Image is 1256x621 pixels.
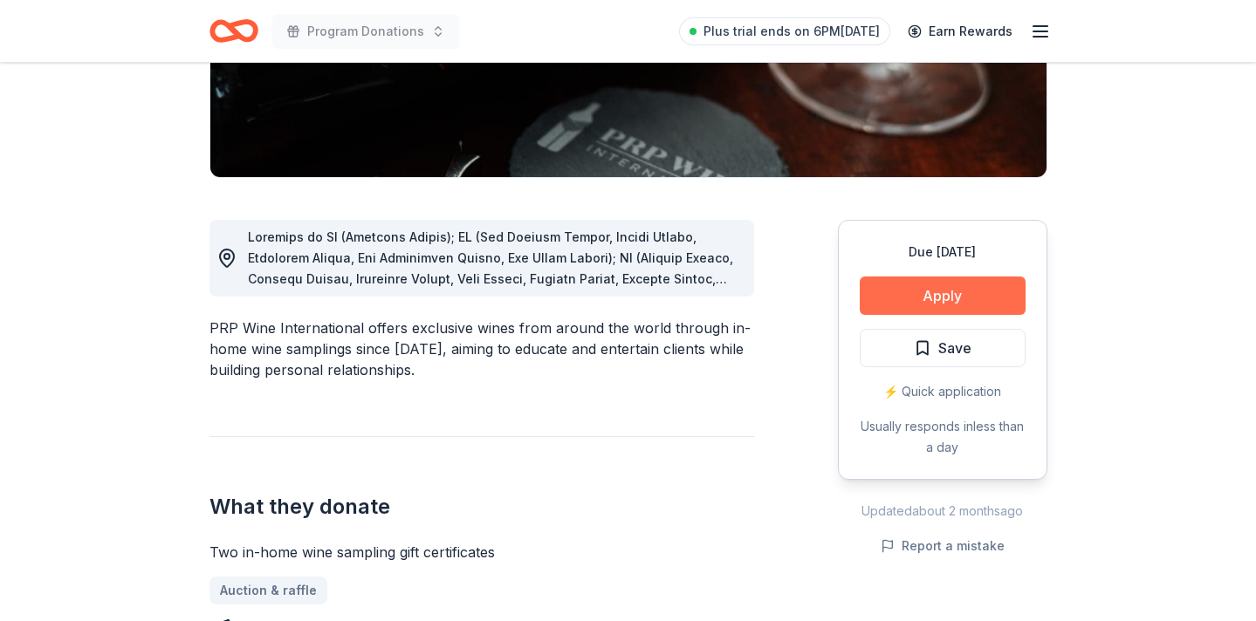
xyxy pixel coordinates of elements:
button: Report a mistake [881,536,1005,556]
div: PRP Wine International offers exclusive wines from around the world through in-home wine sampling... [209,317,754,380]
a: Auction & raffle [209,577,327,604]
div: ⚡️ Quick application [860,381,1026,402]
button: Save [860,329,1026,367]
div: Due [DATE] [860,242,1026,263]
span: Save [938,337,971,359]
a: Home [209,10,258,51]
div: Usually responds in less than a day [860,416,1026,458]
div: Two in-home wine sampling gift certificates [209,542,754,563]
span: Plus trial ends on 6PM[DATE] [703,21,880,42]
div: Updated about 2 months ago [838,501,1047,522]
button: Apply [860,276,1026,315]
h2: What they donate [209,493,754,521]
a: Earn Rewards [897,16,1023,47]
button: Program Donations [272,14,459,49]
span: Program Donations [307,21,424,42]
a: Plus trial ends on 6PM[DATE] [679,17,890,45]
